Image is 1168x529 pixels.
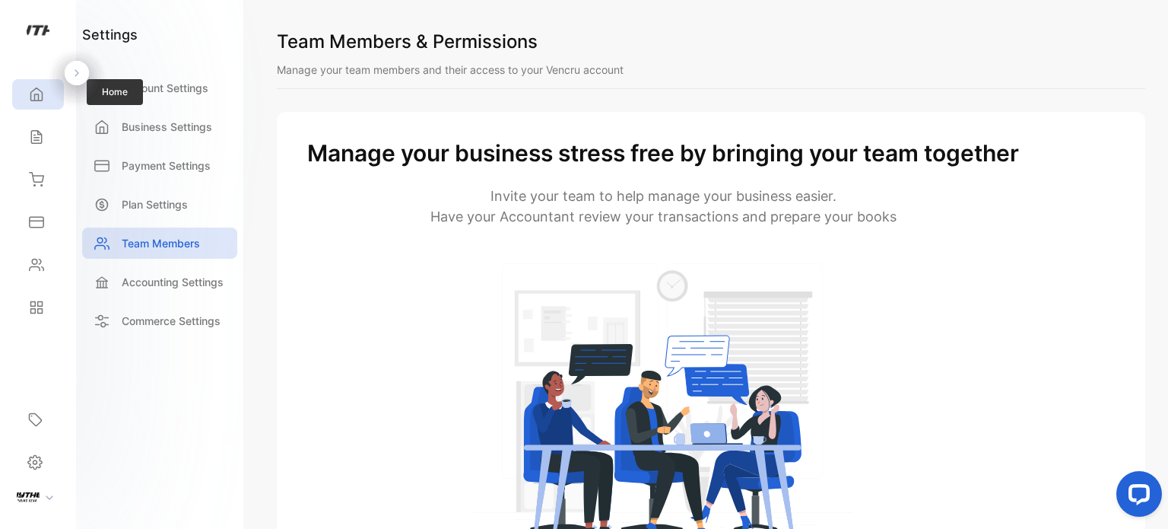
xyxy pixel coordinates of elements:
[82,266,237,298] a: Accounting Settings
[87,79,143,105] span: Home
[122,80,208,96] p: Account Settings
[277,28,1145,56] h1: Team Members & Permissions
[82,150,237,181] a: Payment Settings
[82,111,237,142] a: Business Settings
[82,189,237,220] a: Plan Settings
[122,274,224,290] p: Accounting Settings
[122,158,211,174] p: Payment Settings
[307,136,1019,170] h1: Manage your business stress free by bringing your team together
[82,305,237,336] a: Commerce Settings
[82,24,138,45] h1: settings
[122,313,221,329] p: Commerce Settings
[122,119,212,135] p: Business Settings
[277,62,1145,78] p: Manage your team members and their access to your Vencru account
[17,484,40,507] img: profile
[82,72,237,104] a: Account Settings
[122,196,188,212] p: Plan Settings
[307,186,1019,227] p: Invite your team to help manage your business easier. Have your Accountant review your transactio...
[1104,465,1168,529] iframe: LiveChat chat widget
[122,235,200,251] p: Team Members
[27,20,49,43] img: logo
[82,228,237,259] a: Team Members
